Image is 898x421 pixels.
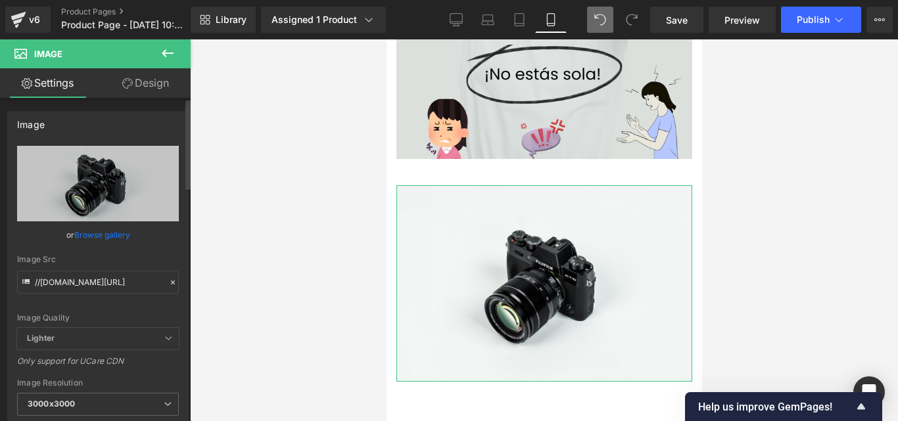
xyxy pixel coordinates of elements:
a: Laptop [472,7,504,33]
a: v6 [5,7,51,33]
button: Undo [587,7,613,33]
a: Tablet [504,7,535,33]
button: Publish [781,7,861,33]
a: Preview [709,7,776,33]
span: Image [34,49,62,59]
div: Image [17,112,45,130]
span: Preview [724,13,760,27]
a: Browse gallery [74,223,130,246]
a: Desktop [440,7,472,33]
button: Show survey - Help us improve GemPages! [698,399,869,414]
input: Link [17,271,179,294]
a: New Library [191,7,256,33]
span: Product Page - [DATE] 10:50:36 [61,20,187,30]
a: Design [98,68,193,98]
span: Publish [797,14,830,25]
div: Image Src [17,255,179,264]
b: 3000x3000 [28,399,75,409]
button: Redo [619,7,645,33]
b: Lighter [27,333,55,343]
div: Only support for UCare CDN [17,356,179,375]
button: More [866,7,893,33]
div: Open Intercom Messenger [853,376,885,408]
span: Save [666,13,688,27]
div: Assigned 1 Product [272,13,375,26]
span: Help us improve GemPages! [698,401,853,413]
span: Library [216,14,247,26]
div: Image Resolution [17,378,179,388]
a: Mobile [535,7,567,33]
div: or [17,228,179,242]
div: v6 [26,11,43,28]
div: Image Quality [17,313,179,322]
a: Product Pages [61,7,212,17]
